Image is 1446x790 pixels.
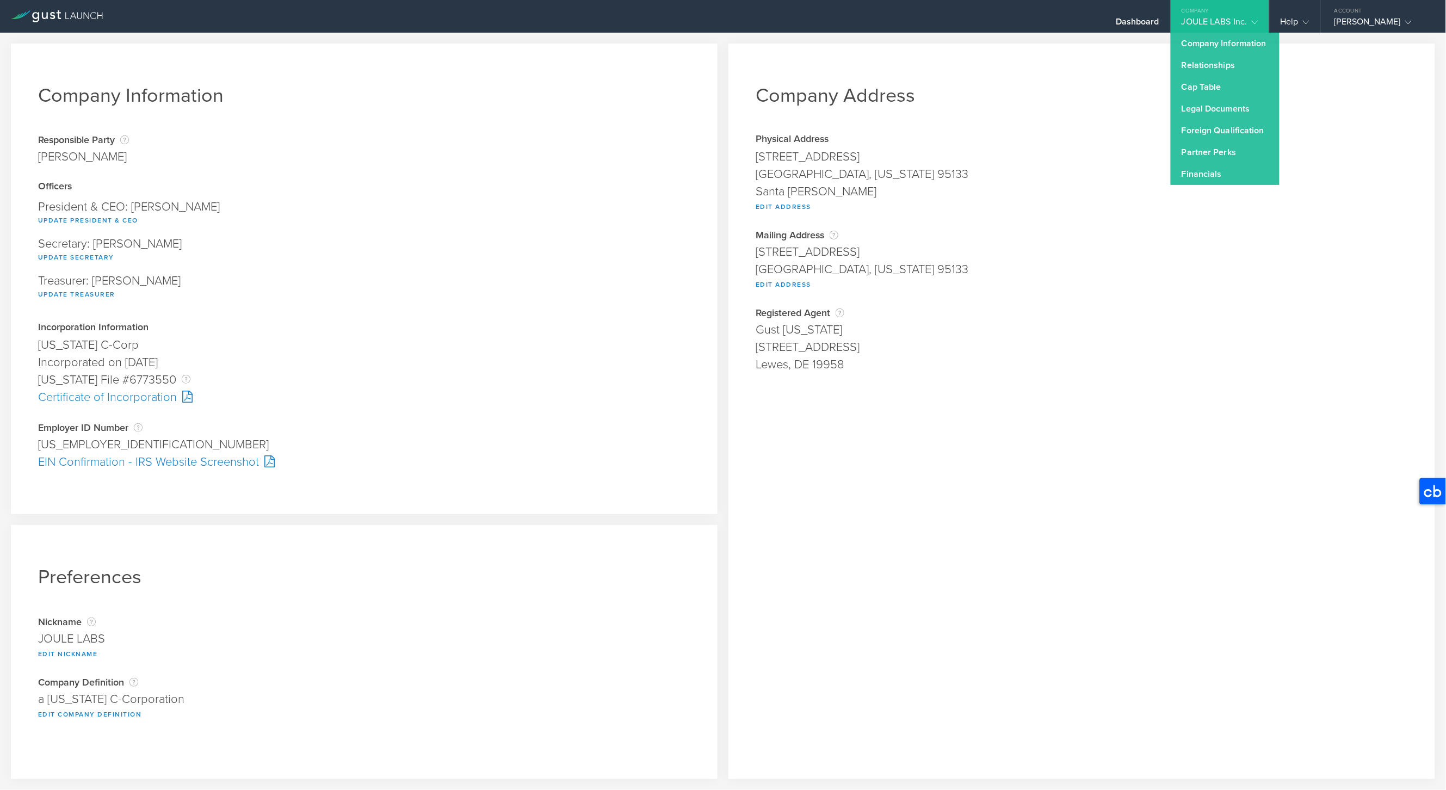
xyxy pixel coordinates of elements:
div: Treasurer: [PERSON_NAME] [38,269,690,306]
button: Edit Company Definition [38,708,142,721]
div: [US_STATE] C-Corp [38,336,690,354]
div: Responsible Party [38,134,129,145]
h1: Company Address [756,84,1408,107]
div: Incorporated on [DATE] [38,354,690,371]
div: Certificate of Incorporation [38,388,690,406]
div: Help [1281,16,1309,33]
div: [STREET_ADDRESS] [756,338,1408,356]
div: JOULE LABS Inc. [1182,16,1258,33]
div: a [US_STATE] C-Corporation [38,690,690,708]
button: Edit Address [756,200,811,213]
div: President & CEO: [PERSON_NAME] [38,195,690,232]
div: JOULE LABS [38,630,690,647]
button: Edit Nickname [38,647,98,661]
div: Mailing Address [756,230,1408,240]
button: Update Secretary [38,251,114,264]
h1: Company Information [38,84,690,107]
div: Secretary: [PERSON_NAME] [38,232,690,269]
div: Gust [US_STATE] [756,321,1408,338]
div: Officers [38,182,690,193]
div: EIN Confirmation - IRS Website Screenshot [38,453,690,471]
div: Company Definition [38,677,690,688]
div: Physical Address [756,134,1408,145]
div: [STREET_ADDRESS] [756,148,1408,165]
div: [GEOGRAPHIC_DATA], [US_STATE] 95133 [756,165,1408,183]
div: Dashboard [1116,16,1159,33]
div: Santa [PERSON_NAME] [756,183,1408,200]
button: Edit Address [756,278,811,291]
div: [US_EMPLOYER_IDENTIFICATION_NUMBER] [38,436,690,453]
button: Update Treasurer [38,288,115,301]
h1: Preferences [38,565,690,589]
div: Employer ID Number [38,422,690,433]
div: [PERSON_NAME] [38,148,129,165]
div: Lewes, DE 19958 [756,356,1408,373]
button: Update President & CEO [38,214,138,227]
div: Nickname [38,616,690,627]
div: [GEOGRAPHIC_DATA], [US_STATE] 95133 [756,261,1408,278]
div: Incorporation Information [38,323,690,334]
div: [US_STATE] File #6773550 [38,371,690,388]
iframe: Chat Widget [1392,738,1446,790]
div: [PERSON_NAME] [1334,16,1427,33]
div: [STREET_ADDRESS] [756,243,1408,261]
div: Registered Agent [756,307,1408,318]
